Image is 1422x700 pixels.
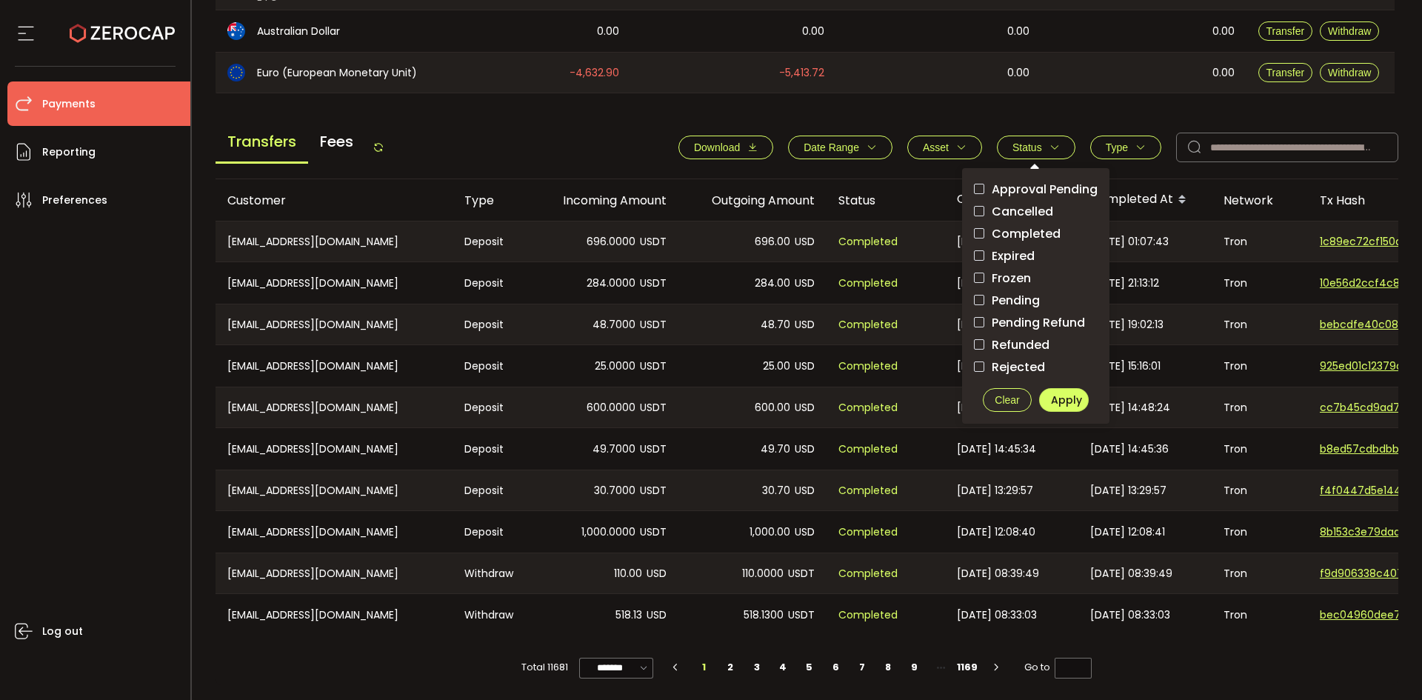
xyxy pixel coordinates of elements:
[216,470,453,510] div: [EMAIL_ADDRESS][DOMAIN_NAME]
[227,64,245,81] img: eur_portfolio.svg
[227,22,245,40] img: aud_portfolio.svg
[1212,262,1308,304] div: Tron
[42,621,83,642] span: Log out
[647,565,667,582] span: USD
[822,657,849,678] li: 6
[795,441,815,458] span: USD
[984,227,1061,241] span: Completed
[875,657,901,678] li: 8
[1090,399,1170,416] span: [DATE] 14:48:24
[453,262,530,304] div: Deposit
[788,136,892,159] button: Date Range
[984,249,1035,263] span: Expired
[1090,524,1165,541] span: [DATE] 12:08:41
[750,524,790,541] span: 1,000.00
[216,345,453,387] div: [EMAIL_ADDRESS][DOMAIN_NAME]
[453,594,530,636] div: Withdraw
[984,182,1098,196] span: Approval Pending
[1012,141,1042,153] span: Status
[640,524,667,541] span: USDT
[521,657,568,678] span: Total 11681
[984,338,1049,352] span: Refunded
[957,233,1035,250] span: [DATE] 01:07:42
[1328,25,1371,37] span: Withdraw
[795,316,815,333] span: USD
[838,441,898,458] span: Completed
[1212,594,1308,636] div: Tron
[984,271,1031,285] span: Frozen
[1106,141,1128,153] span: Type
[1090,607,1170,624] span: [DATE] 08:33:03
[788,565,815,582] span: USDT
[802,23,824,40] span: 0.00
[597,23,619,40] span: 0.00
[795,358,815,375] span: USD
[308,121,365,161] span: Fees
[1266,67,1305,79] span: Transfer
[570,64,619,81] span: -4,632.90
[594,482,635,499] span: 30.7000
[216,121,308,164] span: Transfers
[744,607,784,624] span: 518.1300
[838,316,898,333] span: Completed
[1007,23,1029,40] span: 0.00
[453,304,530,344] div: Deposit
[717,657,744,678] li: 2
[742,565,784,582] span: 110.0000
[678,136,773,159] button: Download
[762,482,790,499] span: 30.70
[1090,136,1161,159] button: Type
[216,387,453,427] div: [EMAIL_ADDRESS][DOMAIN_NAME]
[216,192,453,209] div: Customer
[453,192,530,209] div: Type
[1212,553,1308,593] div: Tron
[957,607,1037,624] span: [DATE] 08:33:03
[1212,192,1308,209] div: Network
[1348,629,1422,700] iframe: Chat Widget
[216,553,453,593] div: [EMAIL_ADDRESS][DOMAIN_NAME]
[1328,67,1371,79] span: Withdraw
[838,565,898,582] span: Completed
[42,190,107,211] span: Preferences
[614,565,642,582] span: 110.00
[1212,345,1308,387] div: Tron
[1090,358,1161,375] span: [DATE] 15:16:01
[1090,233,1169,250] span: [DATE] 01:07:43
[983,388,1032,412] button: Clear
[984,316,1085,330] span: Pending Refund
[216,511,453,553] div: [EMAIL_ADDRESS][DOMAIN_NAME]
[615,607,642,624] span: 518.13
[216,304,453,344] div: [EMAIL_ADDRESS][DOMAIN_NAME]
[1320,63,1379,82] button: Withdraw
[761,316,790,333] span: 48.70
[901,657,928,678] li: 9
[957,482,1033,499] span: [DATE] 13:29:57
[957,441,1036,458] span: [DATE] 14:45:34
[640,358,667,375] span: USDT
[838,399,898,416] span: Completed
[804,141,859,153] span: Date Range
[995,394,1019,406] span: Clear
[453,387,530,427] div: Deposit
[997,136,1075,159] button: Status
[592,441,635,458] span: 49.7000
[42,141,96,163] span: Reporting
[691,657,718,678] li: 1
[957,399,1035,416] span: [DATE] 14:48:23
[788,607,815,624] span: USDT
[957,316,1030,333] span: [DATE] 19:02:12
[779,64,824,81] span: -5,413.72
[1320,21,1379,41] button: Withdraw
[1051,393,1082,407] span: Apply
[957,358,1027,375] span: [DATE] 15:16:01
[838,482,898,499] span: Completed
[744,657,770,678] li: 3
[1039,388,1089,412] button: Apply
[647,607,667,624] span: USD
[216,221,453,261] div: [EMAIL_ADDRESS][DOMAIN_NAME]
[453,553,530,593] div: Withdraw
[1007,64,1029,81] span: 0.00
[257,24,340,39] span: Australian Dollar
[1090,482,1166,499] span: [DATE] 13:29:57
